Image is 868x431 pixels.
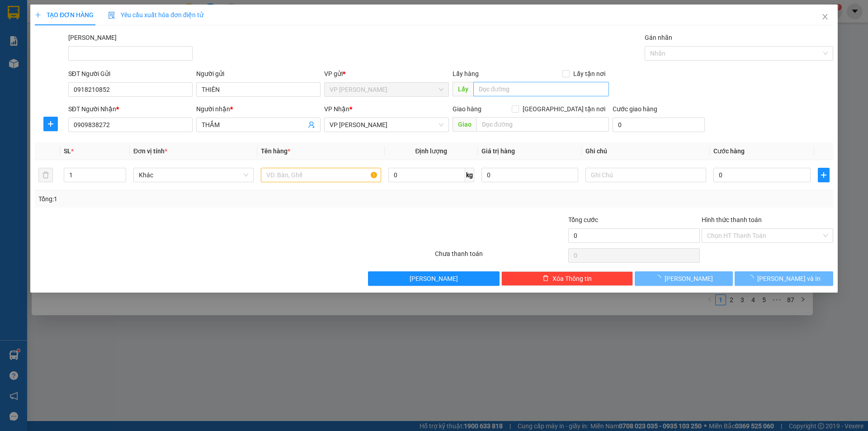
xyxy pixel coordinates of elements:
button: Close [812,5,838,30]
span: plus [44,120,57,128]
span: Định lượng [415,147,448,155]
img: icon [108,12,115,19]
span: close [821,13,829,20]
span: Yêu cầu xuất hóa đơn điện tử [108,11,203,19]
button: [PERSON_NAME] [635,271,733,286]
input: Cước giao hàng [613,118,705,132]
span: Lấy hàng [453,70,479,77]
span: Tổng cước [568,216,598,223]
span: delete [542,275,549,282]
span: plus [35,12,41,18]
button: deleteXóa Thông tin [502,271,633,286]
button: [PERSON_NAME] và In [735,271,833,286]
th: Ghi chú [582,142,710,160]
span: loading [747,275,757,281]
span: [PERSON_NAME] [665,274,713,284]
button: delete [38,168,53,182]
button: [PERSON_NAME] [368,271,500,286]
input: Ghi Chú [586,168,706,182]
span: [GEOGRAPHIC_DATA] tận nơi [519,104,609,114]
span: plus [818,171,829,179]
span: loading [655,275,665,281]
div: VP gửi [325,69,449,79]
div: SĐT Người Nhận [68,104,193,114]
span: Giao hàng [453,105,481,113]
span: Lấy [453,82,473,96]
input: Dọc đường [476,117,609,132]
div: Chưa thanh toán [434,249,567,265]
div: Tổng: 1 [38,194,335,204]
input: Dọc đường [473,82,609,96]
label: Gán nhãn [645,34,672,41]
span: kg [465,168,474,182]
input: 0 [481,168,579,182]
span: VP Phạm Ngũ Lão [330,118,443,132]
span: SL [64,147,71,155]
span: Giá trị hàng [481,147,515,155]
span: VP Phan Thiết [330,83,443,96]
span: Đơn vị tính [133,147,167,155]
span: Giao [453,117,476,132]
div: SĐT Người Gửi [68,69,193,79]
span: Lấy tận nơi [570,69,609,79]
span: TẠO ĐƠN HÀNG [35,11,94,19]
div: Người nhận [196,104,321,114]
span: [PERSON_NAME] [410,274,458,284]
span: Khác [139,168,248,182]
span: Xóa Thông tin [552,274,592,284]
span: user-add [308,121,316,128]
input: Mã ĐH [68,46,193,61]
label: Cước giao hàng [613,105,657,113]
span: Cước hàng [713,147,745,155]
button: plus [43,117,58,131]
label: Hình thức thanh toán [702,216,762,223]
span: VP Nhận [325,105,350,113]
button: plus [818,168,830,182]
span: [PERSON_NAME] và In [757,274,821,284]
div: Người gửi [196,69,321,79]
input: VD: Bàn, Ghế [261,168,381,182]
span: Tên hàng [261,147,290,155]
label: Mã ĐH [68,34,117,41]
